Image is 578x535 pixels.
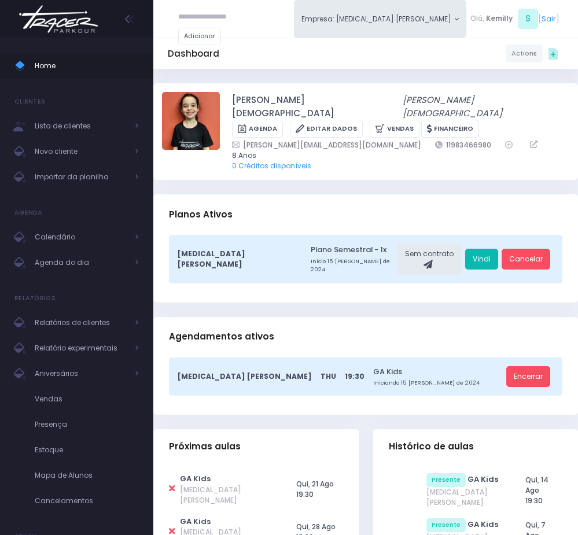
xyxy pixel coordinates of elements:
span: Relatório experimentais [35,341,127,356]
span: Lista de clientes [35,119,127,134]
span: 8 Anos [232,150,555,161]
span: Presença [35,417,139,432]
span: Mapa de Alunos [35,468,139,483]
span: Home [35,58,139,73]
a: 11983466980 [435,139,491,150]
a: GA Kids [467,519,498,530]
h4: Relatórios [14,287,56,310]
span: Histórico de aulas [389,441,474,452]
span: Presente [426,518,466,532]
span: Estoque [35,442,139,457]
h3: Agendamentos ativos [169,320,274,354]
h4: Clientes [14,90,45,113]
a: GA Kids [180,473,211,484]
h5: Dashboard [168,49,219,59]
span: Calendário [35,230,127,245]
a: [PERSON_NAME][EMAIL_ADDRESS][DOMAIN_NAME] [232,139,421,150]
span: Cancelamentos [35,493,139,508]
a: Editar Dados [290,120,363,138]
a: 0 Créditos disponíveis [232,161,311,171]
span: Novo cliente [35,144,127,159]
a: Plano Semestral - 1x [311,244,393,255]
span: Qui, 14 Ago 19:30 [525,475,548,506]
a: [PERSON_NAME][DEMOGRAPHIC_DATA] [232,94,397,120]
h4: Agenda [14,201,43,224]
a: Adicionar [178,28,221,45]
a: GA Kids [180,516,211,527]
span: Relatórios de clientes [35,315,127,330]
span: [MEDICAL_DATA] [PERSON_NAME] [178,371,312,382]
div: [ ] [466,7,564,31]
span: Kemilly [486,13,513,24]
a: Vindi [465,249,498,270]
small: Início 15 [PERSON_NAME] de 2024 [311,257,393,274]
i: [PERSON_NAME][DEMOGRAPHIC_DATA] [403,94,502,119]
a: GA Kids [467,474,498,485]
span: 19:30 [345,371,365,382]
h3: Planos Ativos [169,198,233,231]
span: Vendas [35,392,139,407]
a: Encerrar [506,366,550,387]
span: [MEDICAL_DATA] [PERSON_NAME] [180,485,275,506]
span: Próximas aulas [169,441,241,452]
a: Vendas [370,120,419,138]
span: Agenda do dia [35,255,127,270]
a: Sair [542,13,556,24]
span: [MEDICAL_DATA] [PERSON_NAME] [426,487,505,508]
a: Financeiro [421,120,479,138]
span: [MEDICAL_DATA] [PERSON_NAME] [178,249,293,270]
span: Presente [426,473,466,487]
small: Iniciando 15 [PERSON_NAME] de 2024 [373,379,503,387]
span: S [518,9,538,29]
a: Actions [506,45,543,62]
span: Qui, 21 Ago 19:30 [296,479,334,499]
a: GA Kids [373,366,503,377]
span: Aniversários [35,366,127,381]
a: Agenda [232,120,283,138]
div: Sem contrato [397,243,462,275]
span: Importar da planilha [35,169,127,185]
a: [PERSON_NAME][DEMOGRAPHIC_DATA] [403,94,564,120]
img: Lara Saturnino Frachetta [162,92,220,150]
a: Cancelar [502,249,550,270]
span: Olá, [470,13,484,24]
span: Thu [321,371,336,382]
